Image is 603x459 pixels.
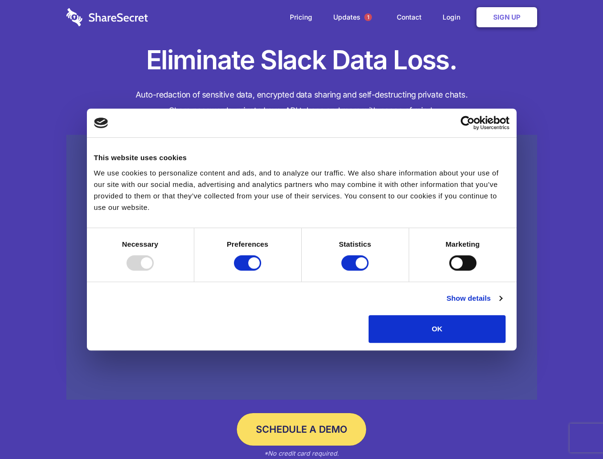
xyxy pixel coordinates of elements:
a: Pricing [280,2,322,32]
img: logo-wordmark-white-trans-d4663122ce5f474addd5e946df7df03e33cb6a1c49d2221995e7729f52c070b2.svg [66,8,148,26]
em: *No credit card required. [264,449,339,457]
h1: Eliminate Slack Data Loss. [66,43,537,77]
a: Sign Up [476,7,537,27]
div: This website uses cookies [94,152,509,164]
a: Login [433,2,475,32]
button: OK [369,315,506,343]
strong: Statistics [339,240,371,248]
h4: Auto-redaction of sensitive data, encrypted data sharing and self-destructing private chats. Shar... [66,87,537,119]
div: We use cookies to personalize content and ads, and to analyze our traffic. We also share informat... [94,167,509,213]
a: Contact [387,2,431,32]
a: Show details [446,293,502,304]
strong: Marketing [445,240,480,248]
a: Schedule a Demo [237,413,366,446]
img: logo [94,118,108,128]
strong: Preferences [227,240,268,248]
a: Wistia video thumbnail [66,135,537,400]
strong: Necessary [122,240,159,248]
a: Usercentrics Cookiebot - opens in a new window [426,116,509,130]
span: 1 [364,13,372,21]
